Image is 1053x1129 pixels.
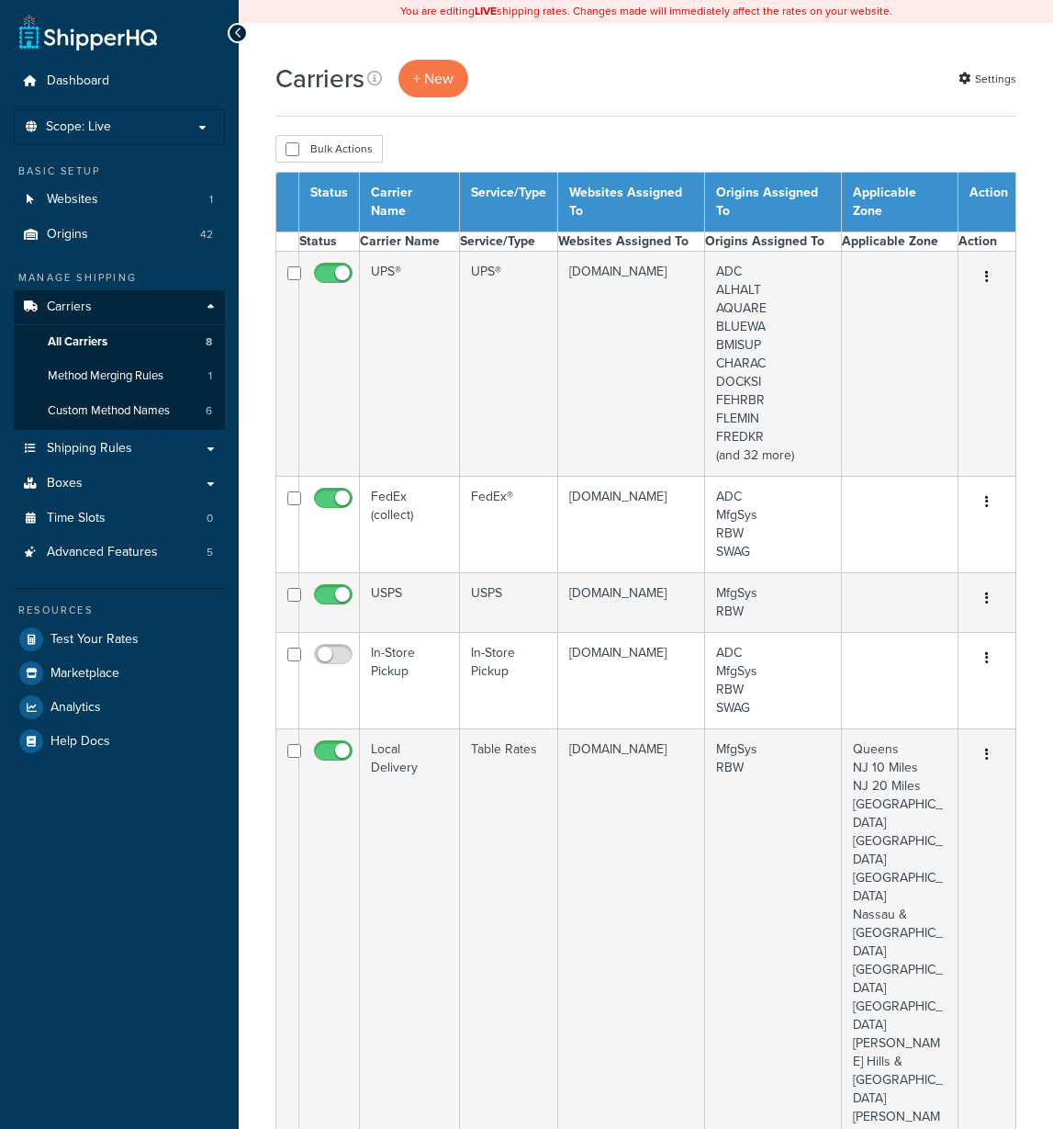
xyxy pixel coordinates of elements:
[50,734,110,750] span: Help Docs
[14,536,225,570] a: Advanced Features 5
[14,290,225,430] li: Carriers
[14,536,225,570] li: Advanced Features
[704,573,841,633] td: MfgSys RBW
[704,477,841,573] td: ADC MfgSys RBW SWAG
[557,173,704,232] th: Websites Assigned To
[299,173,360,232] th: Status
[14,394,225,428] a: Custom Method Names 6
[14,325,225,359] li: All Carriers
[841,173,958,232] th: Applicable Zone
[47,545,158,560] span: Advanced Features
[275,61,364,96] h1: Carriers
[704,173,841,232] th: Origins Assigned To
[207,545,213,560] span: 5
[47,511,106,526] span: Time Slots
[557,573,704,633] td: [DOMAIN_NAME]
[206,403,212,419] span: 6
[459,173,557,232] th: Service/Type
[14,359,225,393] li: Method Merging Rules
[459,477,557,573] td: FedEx®
[557,477,704,573] td: [DOMAIN_NAME]
[360,173,460,232] th: Carrier Name
[14,502,225,536] li: Time Slots
[209,192,213,208] span: 1
[475,3,497,19] b: LIVE
[360,477,460,573] td: FedEx (collect)
[14,218,225,252] li: Origins
[459,252,557,477] td: UPS®
[360,633,460,729] td: In-Store Pickup
[207,511,213,526] span: 0
[208,368,212,384] span: 1
[958,232,1016,252] th: Action
[48,368,163,384] span: Method Merging Rules
[360,252,460,477] td: UPS®
[360,232,460,252] th: Carrier Name
[360,573,460,633] td: USPS
[14,183,225,217] li: Websites
[47,227,88,243] span: Origins
[47,192,98,208] span: Websites
[557,252,704,477] td: [DOMAIN_NAME]
[557,232,704,252] th: Websites Assigned To
[704,633,841,729] td: ADC MfgSys RBW SWAG
[47,441,132,457] span: Shipping Rules
[14,623,225,656] a: Test Your Rates
[19,14,157,51] a: ShipperHQ Home
[704,252,841,477] td: ADC ALHALT AQUARE BLUEWA BMISUP CHARAC DOCKSI FEHRBR FLEMIN FREDKR (and 32 more)
[14,183,225,217] a: Websites 1
[14,290,225,324] a: Carriers
[47,73,109,89] span: Dashboard
[958,66,1016,92] a: Settings
[704,232,841,252] th: Origins Assigned To
[14,502,225,536] a: Time Slots 0
[50,632,139,648] span: Test Your Rates
[459,573,557,633] td: USPS
[459,232,557,252] th: Service/Type
[299,232,360,252] th: Status
[14,270,225,286] div: Manage Shipping
[48,334,107,350] span: All Carriers
[14,359,225,393] a: Method Merging Rules 1
[14,691,225,724] a: Analytics
[14,725,225,758] a: Help Docs
[14,218,225,252] a: Origins 42
[14,394,225,428] li: Custom Method Names
[200,227,213,243] span: 42
[398,60,468,97] a: + New
[14,325,225,359] a: All Carriers 8
[275,135,383,163] button: Bulk Actions
[50,666,119,682] span: Marketplace
[48,403,170,419] span: Custom Method Names
[50,700,101,716] span: Analytics
[14,657,225,690] a: Marketplace
[206,334,212,350] span: 8
[14,467,225,501] a: Boxes
[14,603,225,618] div: Resources
[958,173,1016,232] th: Action
[46,119,111,135] span: Scope: Live
[557,633,704,729] td: [DOMAIN_NAME]
[47,476,83,491] span: Boxes
[841,232,958,252] th: Applicable Zone
[459,633,557,729] td: In-Store Pickup
[14,432,225,466] a: Shipping Rules
[47,299,92,315] span: Carriers
[14,64,225,98] a: Dashboard
[14,164,225,179] div: Basic Setup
